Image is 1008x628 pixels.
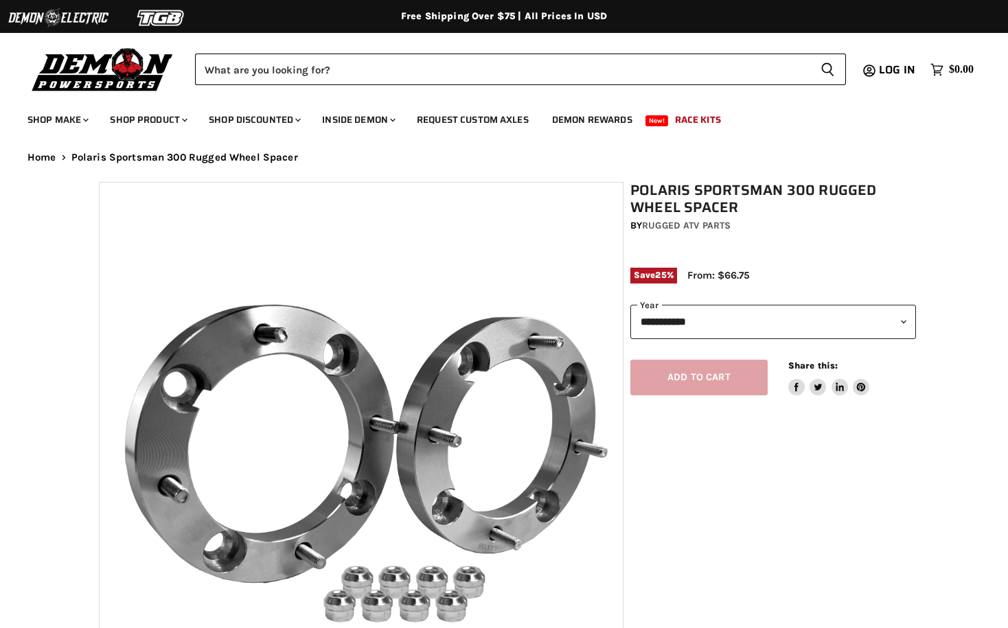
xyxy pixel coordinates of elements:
span: New! [645,115,669,126]
select: year [630,305,916,338]
ul: Main menu [17,100,970,134]
a: Shop Make [17,106,97,134]
form: Product [195,54,846,85]
img: Demon Electric Logo 2 [7,5,110,31]
span: $0.00 [949,63,974,76]
a: $0.00 [924,60,981,80]
img: Demon Powersports [27,45,178,93]
span: Save % [630,268,677,283]
h1: Polaris Sportsman 300 Rugged Wheel Spacer [630,182,916,216]
aside: Share this: [788,360,870,396]
span: From: $66.75 [687,269,750,281]
a: Inside Demon [312,106,404,134]
a: Race Kits [665,106,731,134]
a: Request Custom Axles [406,106,539,134]
span: Log in [879,61,915,78]
a: Shop Discounted [198,106,309,134]
span: Share this: [788,360,838,371]
a: Rugged ATV Parts [642,220,731,231]
span: Polaris Sportsman 300 Rugged Wheel Spacer [71,152,298,163]
a: Demon Rewards [542,106,643,134]
div: by [630,218,916,233]
a: Home [27,152,56,163]
input: Search [195,54,810,85]
a: Shop Product [100,106,196,134]
a: Log in [873,64,924,76]
span: 25 [655,270,666,280]
img: TGB Logo 2 [110,5,213,31]
button: Search [810,54,846,85]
